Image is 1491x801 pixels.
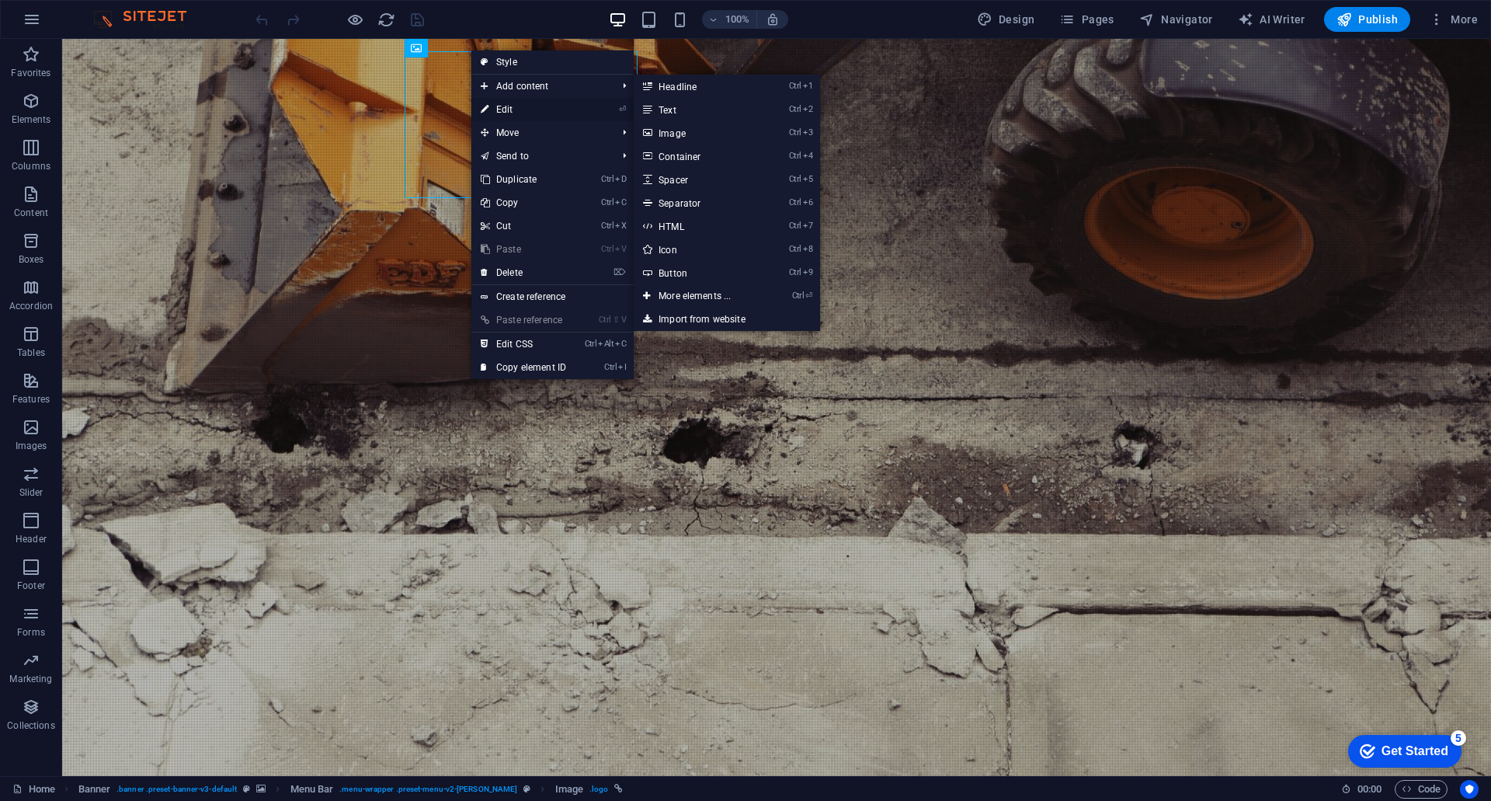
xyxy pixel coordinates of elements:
p: Header [16,533,47,545]
div: Get Started 5 items remaining, 0% complete [12,8,126,40]
span: Click to select. Double-click to edit [78,780,111,799]
i: 4 [803,151,813,161]
a: Ctrl8Icon [634,238,762,261]
i: Ctrl [792,291,805,301]
div: Get Started [46,17,113,31]
i: This element is linked [614,785,623,793]
i: Ctrl [601,197,613,207]
i: Ctrl [789,151,801,161]
h6: Session time [1341,780,1382,799]
span: Add content [471,75,610,98]
i: Ctrl [585,339,597,349]
button: AI Writer [1232,7,1312,32]
p: Elements [12,113,51,126]
h6: 100% [725,10,750,29]
p: Footer [17,580,45,592]
button: Click here to leave preview mode and continue editing [346,10,364,29]
a: Ctrl1Headline [634,75,762,98]
span: : [1368,783,1371,795]
a: Import from website [634,308,820,331]
i: Ctrl [604,362,617,372]
a: Ctrl2Text [634,98,762,121]
span: . banner .preset-banner-v3-default [116,780,237,799]
nav: breadcrumb [78,780,624,799]
span: Navigator [1139,12,1213,27]
i: 8 [803,244,813,254]
span: . logo [589,780,608,799]
i: This element contains a background [256,785,266,793]
i: This element is a customizable preset [523,785,530,793]
i: C [615,197,626,207]
p: Favorites [11,67,50,79]
i: Ctrl [601,174,613,184]
i: On resize automatically adjust zoom level to fit chosen device. [766,12,780,26]
a: Ctrl6Separator [634,191,762,214]
i: Ctrl [789,221,801,231]
p: Forms [17,626,45,639]
p: Slider [19,486,43,499]
i: Ctrl [789,267,801,277]
i: Alt [598,339,613,349]
a: ⏎Edit [471,98,575,121]
p: Columns [12,160,50,172]
i: V [615,244,626,254]
i: 2 [803,104,813,114]
i: Ctrl [599,315,611,325]
i: Ctrl [789,104,801,114]
p: Marketing [9,673,52,685]
button: Publish [1324,7,1410,32]
i: 1 [803,81,813,91]
a: Send to [471,145,610,168]
a: Ctrl7HTML [634,214,762,238]
a: Ctrl5Spacer [634,168,762,191]
span: Design [977,12,1035,27]
i: I [618,362,626,372]
a: Ctrl3Image [634,121,762,145]
i: Ctrl [789,127,801,138]
button: More [1423,7,1484,32]
a: ⌦Delete [471,261,575,284]
i: 9 [803,267,813,277]
a: Create reference [471,285,634,308]
i: Reload page [377,11,395,29]
i: 6 [803,197,813,207]
span: Click to select. Double-click to edit [290,780,334,799]
p: Collections [7,719,54,732]
span: Code [1402,780,1441,799]
i: X [615,221,626,231]
button: Navigator [1133,7,1219,32]
button: reload [377,10,395,29]
i: ⏎ [619,104,626,114]
i: Ctrl [601,244,613,254]
i: Ctrl [789,174,801,184]
i: ⇧ [613,315,620,325]
i: V [621,315,626,325]
button: Code [1395,780,1448,799]
p: Accordion [9,300,53,312]
a: CtrlICopy element ID [471,356,575,379]
a: Ctrl⇧VPaste reference [471,308,575,332]
div: 5 [115,3,130,19]
a: CtrlAltCEdit CSS [471,333,575,356]
span: More [1429,12,1478,27]
span: . menu-wrapper .preset-menu-v2-[PERSON_NAME] [339,780,517,799]
button: Design [971,7,1041,32]
p: Images [16,440,47,452]
p: Boxes [19,253,44,266]
button: 100% [702,10,757,29]
i: C [615,339,626,349]
i: D [615,174,626,184]
span: Move [471,121,610,145]
a: CtrlCCopy [471,191,575,214]
a: Style [471,50,634,74]
span: Click to select. Double-click to edit [555,780,583,799]
a: CtrlVPaste [471,238,575,261]
i: Ctrl [789,197,801,207]
i: This element is a customizable preset [243,785,250,793]
span: AI Writer [1238,12,1305,27]
p: Features [12,393,50,406]
i: 3 [803,127,813,138]
p: Content [14,207,48,219]
span: Pages [1059,12,1114,27]
a: CtrlXCut [471,214,575,238]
